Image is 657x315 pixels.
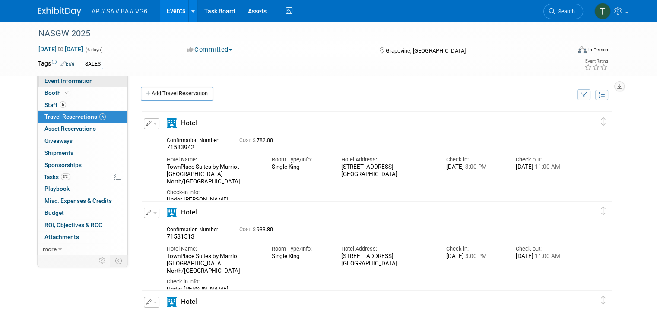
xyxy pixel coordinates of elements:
[271,245,328,253] div: Room Type/Info:
[99,113,106,120] span: 6
[85,47,103,53] span: (6 days)
[141,87,213,101] a: Add Travel Reservation
[181,119,197,127] span: Hotel
[516,245,573,253] div: Check-out:
[38,207,127,219] a: Budget
[446,245,503,253] div: Check-in:
[601,296,606,305] i: Click and drag to move item
[44,113,106,120] span: Travel Reservations
[601,207,606,215] i: Click and drag to move item
[44,89,71,96] span: Booth
[581,92,587,98] i: Filter by Traveler
[594,3,611,19] img: Tina McGinty
[110,255,128,266] td: Toggle Event Tabs
[44,185,70,192] span: Playbook
[555,8,575,15] span: Search
[167,233,194,240] span: 71581513
[341,245,433,253] div: Hotel Address:
[61,173,70,180] span: 0%
[446,253,503,260] div: [DATE]
[167,208,177,217] i: Hotel
[584,59,608,63] div: Event Rating
[167,278,573,286] div: Check-in Info:
[44,125,96,132] span: Asset Reservations
[239,137,276,143] span: 782.00
[446,164,503,171] div: [DATE]
[38,87,127,99] a: Booth
[38,59,75,69] td: Tags
[60,101,66,108] span: 6
[446,156,503,164] div: Check-in:
[588,47,608,53] div: In-Person
[38,7,81,16] img: ExhibitDay
[181,298,197,306] span: Hotel
[181,208,197,216] span: Hotel
[271,253,328,260] div: Single King
[341,164,433,178] div: [STREET_ADDRESS] [GEOGRAPHIC_DATA]
[43,246,57,252] span: more
[516,164,573,171] div: [DATE]
[35,26,560,41] div: NASGW 2025
[167,286,573,293] div: Under [PERSON_NAME]
[167,156,258,164] div: Hotel Name:
[386,47,466,54] span: Grapevine, [GEOGRAPHIC_DATA]
[38,99,127,111] a: Staff6
[184,45,235,54] button: Committed
[543,4,583,19] a: Search
[464,164,487,170] span: 3:00 PM
[44,149,73,156] span: Shipments
[83,60,103,69] div: SALES
[271,156,328,164] div: Room Type/Info:
[44,161,82,168] span: Sponsorships
[44,137,73,144] span: Giveaways
[38,219,127,231] a: ROI, Objectives & ROO
[44,77,93,84] span: Event Information
[44,197,112,204] span: Misc. Expenses & Credits
[38,147,127,159] a: Shipments
[601,117,606,126] i: Click and drag to move item
[38,135,127,147] a: Giveaways
[167,224,226,233] div: Confirmation Number:
[44,101,66,108] span: Staff
[167,118,177,128] i: Hotel
[38,243,127,255] a: more
[38,75,127,87] a: Event Information
[239,227,257,233] span: Cost: $
[239,227,276,233] span: 933.80
[38,111,127,123] a: Travel Reservations6
[167,196,573,204] div: Under [PERSON_NAME]
[44,221,102,228] span: ROI, Objectives & ROO
[65,90,69,95] i: Booth reservation complete
[533,164,560,170] span: 11:00 AM
[167,253,258,274] div: TownPlace Suites by Marriot [GEOGRAPHIC_DATA] North/[GEOGRAPHIC_DATA]
[44,209,64,216] span: Budget
[167,144,194,151] span: 71583942
[341,253,433,268] div: [STREET_ADDRESS] [GEOGRAPHIC_DATA]
[38,171,127,183] a: Tasks0%
[167,245,258,253] div: Hotel Name:
[92,8,147,15] span: AP // SA // BA // VG6
[167,297,177,307] i: Hotel
[44,173,70,180] span: Tasks
[38,195,127,207] a: Misc. Expenses & Credits
[464,253,487,259] span: 3:00 PM
[516,156,573,164] div: Check-out:
[38,231,127,243] a: Attachments
[38,183,127,195] a: Playbook
[524,45,608,58] div: Event Format
[239,137,257,143] span: Cost: $
[167,189,573,196] div: Check-in Info:
[516,253,573,260] div: [DATE]
[341,156,433,164] div: Hotel Address:
[167,135,226,144] div: Confirmation Number:
[167,164,258,185] div: TownPlace Suites by Marriot [GEOGRAPHIC_DATA] North/[GEOGRAPHIC_DATA]
[57,46,65,53] span: to
[44,233,79,240] span: Attachments
[95,255,110,266] td: Personalize Event Tab Strip
[60,61,75,67] a: Edit
[271,164,328,170] div: Single King
[38,45,83,53] span: [DATE] [DATE]
[533,253,560,259] span: 11:00 AM
[38,159,127,171] a: Sponsorships
[38,123,127,135] a: Asset Reservations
